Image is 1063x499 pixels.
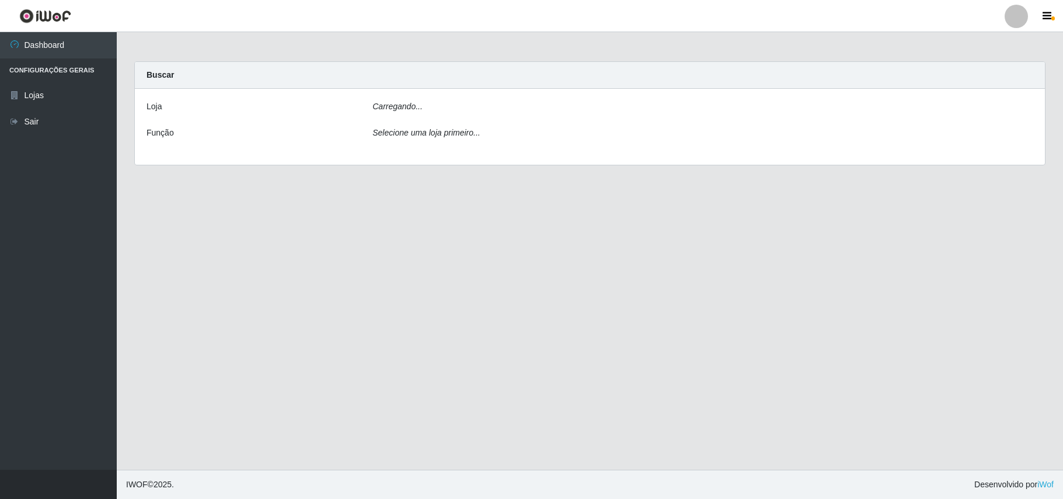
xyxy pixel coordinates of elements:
label: Loja [147,101,162,113]
i: Selecione uma loja primeiro... [372,128,480,137]
span: IWOF [126,480,148,489]
span: © 2025 . [126,479,174,491]
label: Função [147,127,174,139]
span: Desenvolvido por [974,479,1054,491]
a: iWof [1037,480,1054,489]
strong: Buscar [147,70,174,79]
i: Carregando... [372,102,423,111]
img: CoreUI Logo [19,9,71,23]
